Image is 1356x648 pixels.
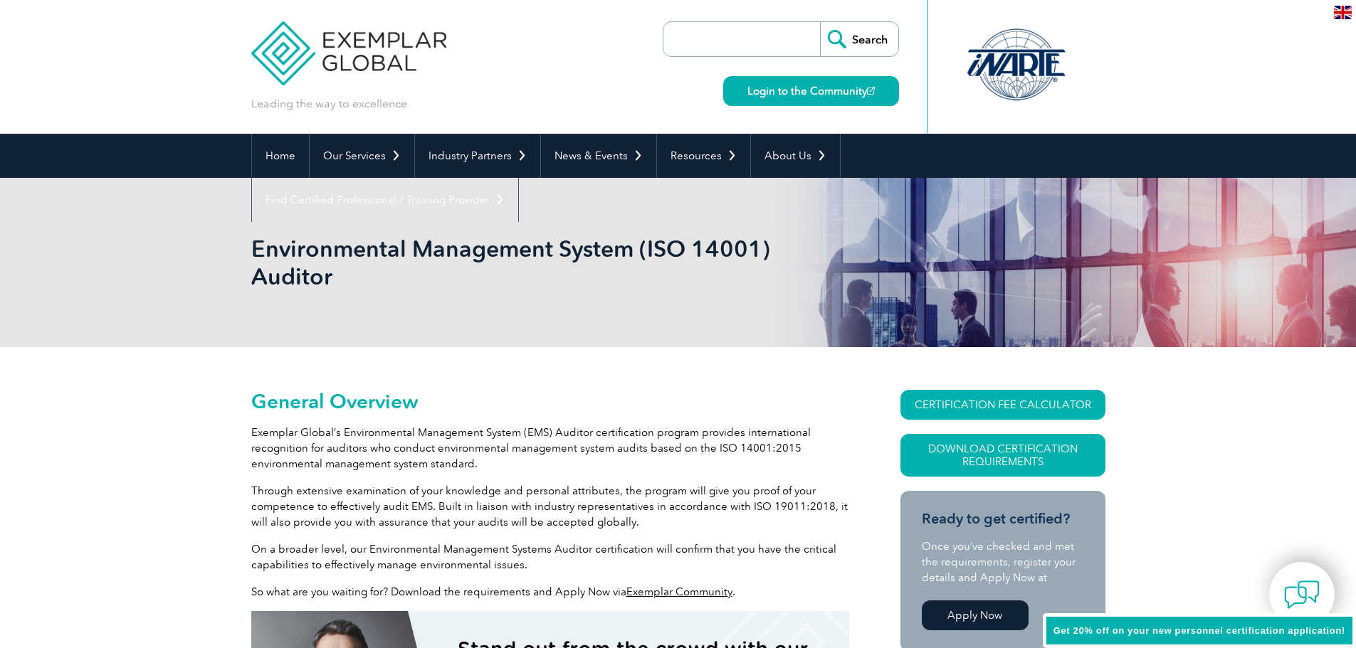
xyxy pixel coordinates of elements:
a: Exemplar Community [626,585,732,598]
h2: General Overview [251,390,849,413]
p: Leading the way to excellence [251,96,407,112]
a: Find Certified Professional / Training Provider [252,178,518,222]
p: On a broader level, our Environmental Management Systems Auditor certification will confirm that ... [251,541,849,573]
img: contact-chat.png [1284,577,1320,612]
img: en [1334,6,1352,19]
a: Industry Partners [415,134,540,178]
a: Home [252,134,309,178]
a: Apply Now [922,600,1029,630]
a: Login to the Community [723,76,899,106]
p: Exemplar Global’s Environmental Management System (EMS) Auditor certification program provides in... [251,425,849,472]
p: Through extensive examination of your knowledge and personal attributes, the program will give yo... [251,483,849,530]
a: News & Events [541,134,656,178]
p: Once you’ve checked and met the requirements, register your details and Apply Now at [922,538,1084,585]
input: Search [820,22,898,56]
a: CERTIFICATION FEE CALCULATOR [900,390,1105,420]
img: open_square.png [867,87,875,95]
h1: Environmental Management System (ISO 14001) Auditor [251,235,798,290]
a: Our Services [310,134,414,178]
h3: Ready to get certified? [922,510,1084,528]
span: Get 20% off on your new personnel certification application! [1053,625,1345,636]
a: Resources [657,134,750,178]
a: Download Certification Requirements [900,434,1105,477]
a: About Us [751,134,840,178]
p: So what are you waiting for? Download the requirements and Apply Now via . [251,584,849,600]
